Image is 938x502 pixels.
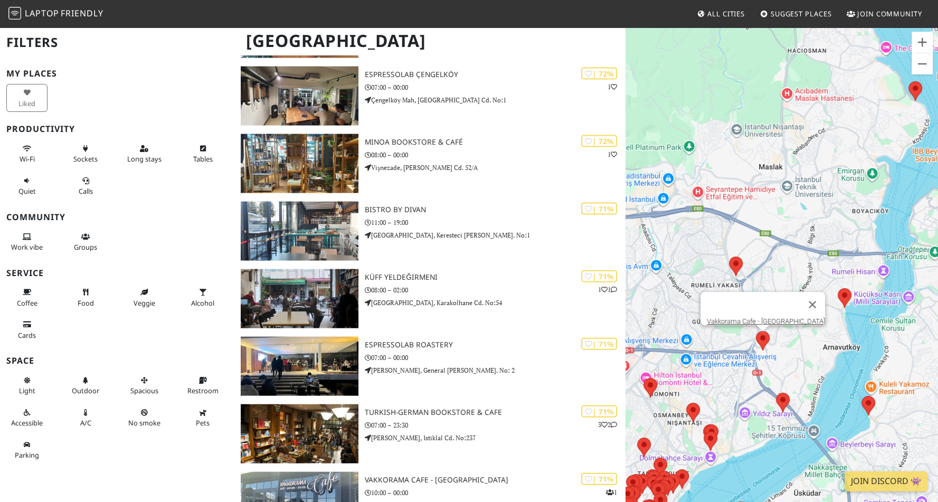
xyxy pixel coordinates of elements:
[191,298,214,308] span: Alcohol
[365,365,626,375] p: [PERSON_NAME], General [PERSON_NAME]. No: 2
[196,418,210,428] span: Pet friendly
[8,7,21,20] img: LaptopFriendly
[598,285,617,295] p: 1 1
[73,154,98,164] span: Power sockets
[234,337,625,396] a: Espressolab Roastery | 71% Espressolab Roastery 07:00 – 00:00 [PERSON_NAME], General [PERSON_NAME...
[365,150,626,160] p: 08:00 – 00:00
[6,172,48,200] button: Quiet
[365,476,626,485] h3: Vakkorama Cafe - [GEOGRAPHIC_DATA]
[25,7,59,19] span: Laptop
[241,337,358,396] img: Espressolab Roastery
[771,9,832,18] span: Suggest Places
[234,269,625,328] a: Küff Yeldeğirmeni | 71% 11 Küff Yeldeğirmeni 08:00 – 02:00 [GEOGRAPHIC_DATA], Karakolhane Cd. No:54
[193,154,213,164] span: Work-friendly tables
[18,186,36,196] span: Quiet
[365,230,626,240] p: [GEOGRAPHIC_DATA], Keresteci [PERSON_NAME]. No:1
[598,420,617,430] p: 3 2
[65,228,106,256] button: Groups
[6,140,48,168] button: Wi-Fi
[234,202,625,261] a: Bistro by divan | 71% Bistro by divan 11:00 – 19:00 [GEOGRAPHIC_DATA], Keresteci [PERSON_NAME]. No:1
[65,140,106,168] button: Sockets
[365,273,626,282] h3: Küff Yeldeğirmeni
[365,285,626,295] p: 08:00 – 02:00
[127,154,162,164] span: Long stays
[6,356,228,366] h3: Space
[79,186,93,196] span: Video/audio calls
[365,205,626,214] h3: Bistro by divan
[581,68,617,80] div: | 72%
[128,418,160,428] span: Smoke free
[581,270,617,282] div: | 71%
[912,32,933,53] button: Zoom in
[78,298,94,308] span: Food
[365,70,626,79] h3: Espressolab Çengelköy
[800,292,825,317] button: Close
[365,138,626,147] h3: Minoa Bookstore & Café
[15,450,39,460] span: Parking
[6,283,48,311] button: Coffee
[19,386,35,395] span: Natural light
[134,298,155,308] span: Veggie
[6,228,48,256] button: Work vibe
[6,372,48,400] button: Light
[707,317,825,325] a: Vakkorama Cafe - [GEOGRAPHIC_DATA]
[241,202,358,261] img: Bistro by divan
[124,404,165,432] button: No smoke
[124,140,165,168] button: Long stays
[124,283,165,311] button: Veggie
[581,338,617,350] div: | 71%
[6,268,228,278] h3: Service
[756,4,836,23] a: Suggest Places
[365,433,626,443] p: [PERSON_NAME], İstiklal Cd. No:237
[581,405,617,418] div: | 71%
[18,330,36,340] span: Credit cards
[124,372,165,400] button: Spacious
[6,436,48,464] button: Parking
[182,283,223,311] button: Alcohol
[65,172,106,200] button: Calls
[6,124,228,134] h3: Productivity
[912,53,933,74] button: Zoom out
[241,269,358,328] img: Küff Yeldeğirmeni
[581,473,617,485] div: | 71%
[11,418,43,428] span: Accessible
[608,82,617,92] p: 1
[241,404,358,463] img: Turkish-German Bookstore & Cafe
[365,488,626,498] p: 10:00 – 00:00
[6,316,48,344] button: Cards
[234,404,625,463] a: Turkish-German Bookstore & Cafe | 71% 32 Turkish-German Bookstore & Cafe 07:00 – 23:30 [PERSON_NA...
[130,386,158,395] span: Spacious
[606,487,617,497] p: 1
[65,283,106,311] button: Food
[365,408,626,417] h3: Turkish-German Bookstore & Cafe
[187,386,219,395] span: Restroom
[365,420,626,430] p: 07:00 – 23:30
[365,163,626,173] p: Vişnezade, [PERSON_NAME] Cd. 52/A
[693,4,749,23] a: All Cities
[11,242,43,252] span: People working
[6,404,48,432] button: Accessible
[365,82,626,92] p: 07:00 – 00:00
[182,404,223,432] button: Pets
[365,340,626,349] h3: Espressolab Roastery
[6,26,228,59] h2: Filters
[608,149,617,159] p: 1
[857,9,922,18] span: Join Community
[241,67,358,126] img: Espressolab Çengelköy
[65,372,106,400] button: Outdoor
[365,353,626,363] p: 07:00 – 00:00
[182,372,223,400] button: Restroom
[20,154,35,164] span: Stable Wi-Fi
[6,69,228,79] h3: My Places
[234,134,625,193] a: Minoa Bookstore & Café | 72% 1 Minoa Bookstore & Café 08:00 – 00:00 Vişnezade, [PERSON_NAME] Cd. ...
[72,386,99,395] span: Outdoor area
[581,135,617,147] div: | 72%
[234,67,625,126] a: Espressolab Çengelköy | 72% 1 Espressolab Çengelköy 07:00 – 00:00 Çengelköy Mah, [GEOGRAPHIC_DATA...
[707,9,745,18] span: All Cities
[365,95,626,105] p: Çengelköy Mah, [GEOGRAPHIC_DATA] Cd. No:1
[365,298,626,308] p: [GEOGRAPHIC_DATA], Karakolhane Cd. No:54
[182,140,223,168] button: Tables
[842,4,926,23] a: Join Community
[365,217,626,228] p: 11:00 – 19:00
[17,298,37,308] span: Coffee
